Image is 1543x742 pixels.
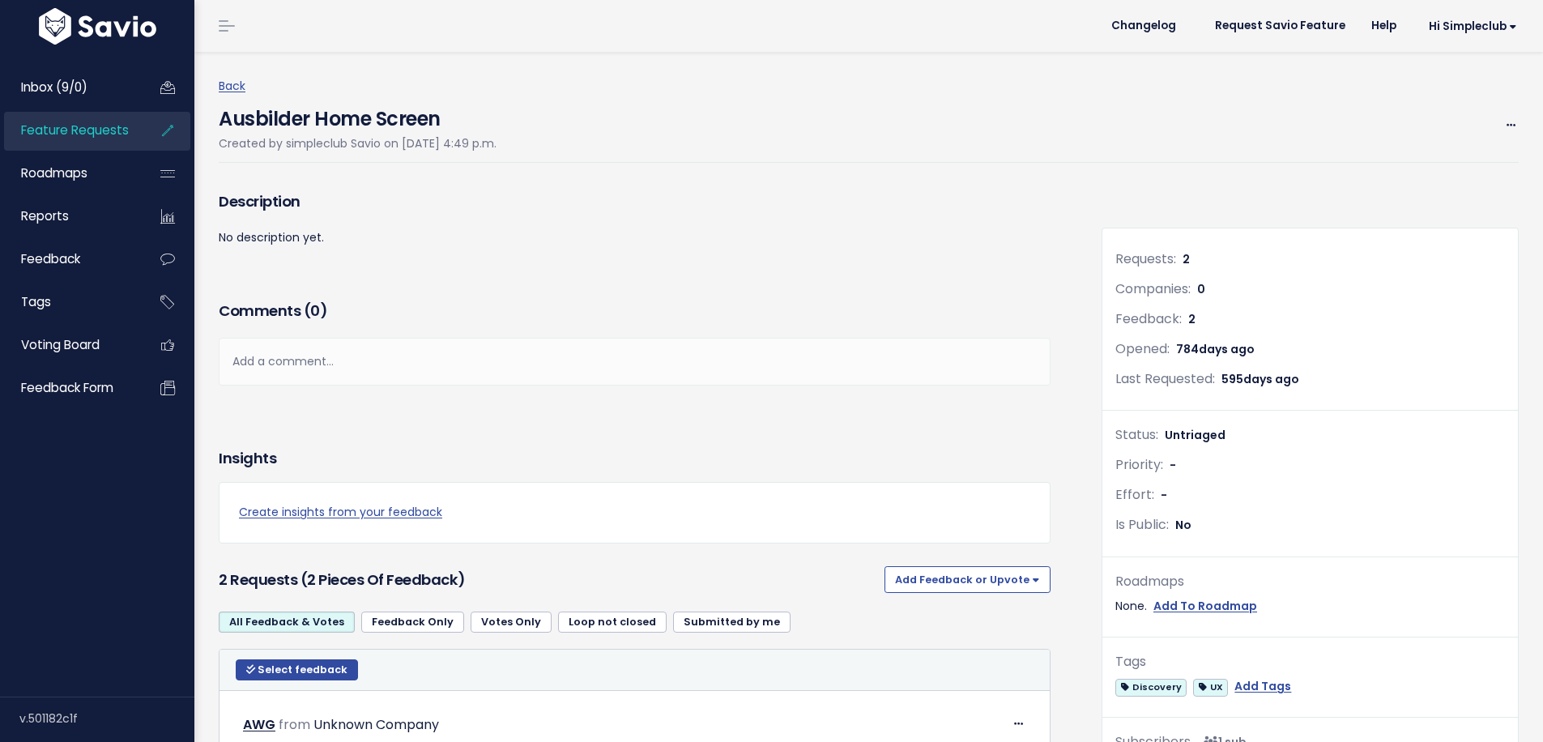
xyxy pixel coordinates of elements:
[1188,311,1196,327] span: 2
[1115,485,1154,504] span: Effort:
[4,198,134,235] a: Reports
[4,369,134,407] a: Feedback form
[21,379,113,396] span: Feedback form
[21,79,87,96] span: Inbox (9/0)
[1115,650,1505,674] div: Tags
[243,715,275,734] a: AWG
[673,612,791,633] a: Submitted by me
[219,447,276,470] h3: Insights
[219,338,1051,386] div: Add a comment...
[1197,281,1205,297] span: 0
[1170,457,1176,473] span: -
[1183,251,1190,267] span: 2
[361,612,464,633] a: Feedback Only
[1193,679,1228,696] span: UX
[1358,14,1409,38] a: Help
[4,241,134,278] a: Feedback
[884,566,1051,592] button: Add Feedback or Upvote
[558,612,667,633] a: Loop not closed
[1429,20,1517,32] span: Hi simpleclub
[279,715,310,734] span: from
[219,612,355,633] a: All Feedback & Votes
[1115,425,1158,444] span: Status:
[1115,279,1191,298] span: Companies:
[1202,14,1358,38] a: Request Savio Feature
[1243,371,1299,387] span: days ago
[471,612,552,633] a: Votes Only
[1115,339,1170,358] span: Opened:
[1409,14,1530,39] a: Hi simpleclub
[1234,676,1291,697] a: Add Tags
[21,293,51,310] span: Tags
[4,69,134,106] a: Inbox (9/0)
[4,155,134,192] a: Roadmaps
[35,8,160,45] img: logo-white.9d6f32f41409.svg
[1115,679,1187,696] span: Discovery
[21,207,69,224] span: Reports
[219,300,1051,322] h3: Comments ( )
[239,502,1030,522] a: Create insights from your feedback
[1221,371,1299,387] span: 595
[1115,369,1215,388] span: Last Requested:
[313,714,439,737] div: Unknown Company
[21,122,129,139] span: Feature Requests
[219,78,245,94] a: Back
[4,326,134,364] a: Voting Board
[21,250,80,267] span: Feedback
[21,336,100,353] span: Voting Board
[1115,455,1163,474] span: Priority:
[1115,309,1182,328] span: Feedback:
[1115,676,1187,697] a: Discovery
[1175,517,1191,533] span: No
[219,190,1051,213] h3: Description
[1176,341,1255,357] span: 784
[1115,570,1505,594] div: Roadmaps
[21,164,87,181] span: Roadmaps
[1199,341,1255,357] span: days ago
[1165,427,1225,443] span: Untriaged
[236,659,358,680] button: Select feedback
[310,301,320,321] span: 0
[4,112,134,149] a: Feature Requests
[258,663,347,676] span: Select feedback
[219,96,497,134] h4: Ausbilder Home Screen
[219,135,497,151] span: Created by simpleclub Savio on [DATE] 4:49 p.m.
[1115,596,1505,616] div: None.
[19,697,194,740] div: v.501182c1f
[4,284,134,321] a: Tags
[1115,249,1176,268] span: Requests:
[1153,596,1257,616] a: Add To Roadmap
[1161,487,1167,503] span: -
[219,228,1051,248] p: No description yet.
[1111,20,1176,32] span: Changelog
[1115,515,1169,534] span: Is Public:
[1193,676,1228,697] a: UX
[219,569,878,591] h3: 2 Requests (2 pieces of Feedback)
